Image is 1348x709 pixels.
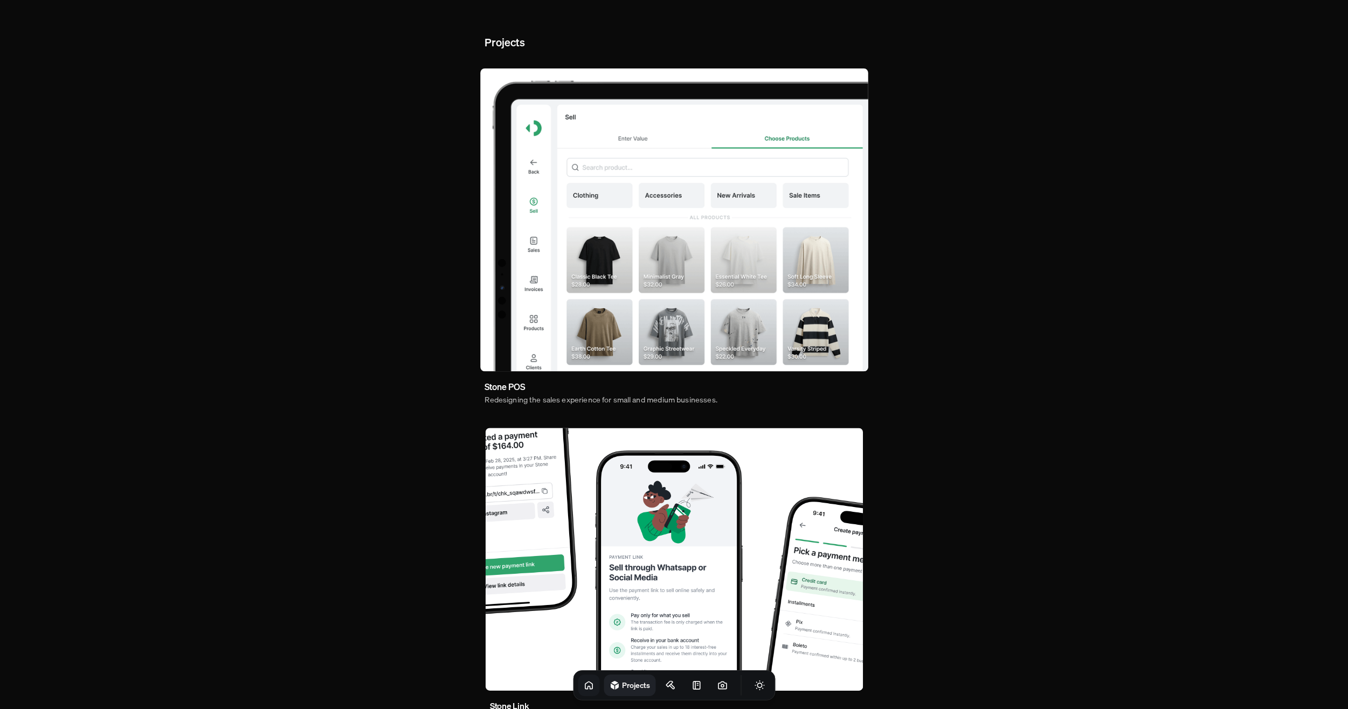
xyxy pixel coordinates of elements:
[604,675,655,696] a: Projects
[480,376,722,409] a: Stone POSRedesigning the sales experience for small and medium businesses.
[749,675,770,696] button: Toggle Theme
[485,34,525,51] h2: Projects
[485,380,525,394] h3: Stone POS
[622,680,650,690] h1: Projects
[485,393,717,405] h4: Redesigning the sales experience for small and medium businesses.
